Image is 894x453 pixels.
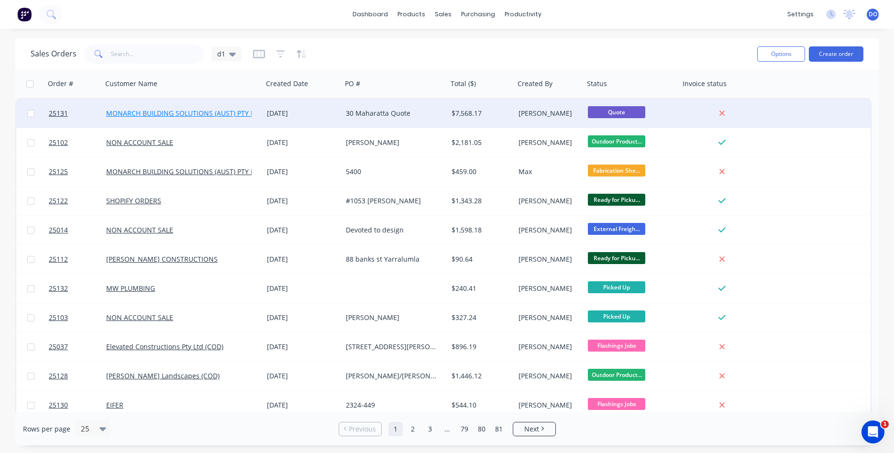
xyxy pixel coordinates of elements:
span: 1 [881,420,889,428]
button: Create order [809,46,863,62]
a: dashboard [348,7,393,22]
a: Elevated Constructions Pty Ltd (COD) [106,342,223,351]
div: $90.64 [452,254,508,264]
a: 25130 [49,391,106,420]
span: Next [524,424,539,434]
div: 2324-449 [346,400,439,410]
span: Outdoor Product... [588,369,645,381]
div: $459.00 [452,167,508,177]
div: sales [430,7,456,22]
div: 88 banks st Yarralumla [346,254,439,264]
a: 25112 [49,245,106,274]
div: $327.24 [452,313,508,322]
span: 25112 [49,254,68,264]
a: MW PLUMBING [106,284,155,293]
a: 25132 [49,274,106,303]
button: Options [757,46,805,62]
span: DO [869,10,877,19]
span: External Freigh... [588,223,645,235]
a: NON ACCOUNT SALE [106,138,173,147]
a: MONARCH BUILDING SOLUTIONS (AUST) PTY LTD [106,167,263,176]
div: [DATE] [267,342,338,352]
a: SHOPIFY ORDERS [106,196,161,205]
span: 25103 [49,313,68,322]
div: [DATE] [267,196,338,206]
span: 25122 [49,196,68,206]
div: Created By [518,79,552,88]
div: [PERSON_NAME] [346,313,439,322]
div: [PERSON_NAME] [519,225,577,235]
input: Search... [111,44,204,64]
span: Ready for Picku... [588,194,645,206]
div: $1,598.18 [452,225,508,235]
span: Fabrication She... [588,165,645,177]
div: Total ($) [451,79,476,88]
span: Picked Up [588,281,645,293]
span: Outdoor Product... [588,135,645,147]
a: [PERSON_NAME] Landscapes (COD) [106,371,220,380]
div: [PERSON_NAME] [519,313,577,322]
div: Status [587,79,607,88]
a: 25037 [49,332,106,361]
div: 30 Maharatta Quote [346,109,439,118]
div: $544.10 [452,400,508,410]
div: Devoted to design [346,225,439,235]
div: [PERSON_NAME]/[PERSON_NAME] [346,371,439,381]
div: $7,568.17 [452,109,508,118]
a: [PERSON_NAME] CONSTRUCTIONS [106,254,218,264]
span: 25102 [49,138,68,147]
div: 5400 [346,167,439,177]
div: [PERSON_NAME] [519,196,577,206]
img: Factory [17,7,32,22]
div: settings [783,7,818,22]
div: $1,446.12 [452,371,508,381]
a: Page 79 [457,422,472,436]
a: MONARCH BUILDING SOLUTIONS (AUST) PTY LTD [106,109,263,118]
div: Invoice status [683,79,727,88]
a: 25103 [49,303,106,332]
div: [STREET_ADDRESS][PERSON_NAME][PERSON_NAME] [346,342,439,352]
div: [PERSON_NAME] [519,342,577,352]
div: [DATE] [267,225,338,235]
span: 25128 [49,371,68,381]
a: Page 3 [423,422,437,436]
span: Rows per page [23,424,70,434]
div: [DATE] [267,284,338,293]
div: [DATE] [267,138,338,147]
a: EIFER [106,400,123,409]
iframe: Intercom live chat [861,420,884,443]
a: 25125 [49,157,106,186]
a: Previous page [339,424,381,434]
div: $896.19 [452,342,508,352]
div: Created Date [266,79,308,88]
a: 25131 [49,99,106,128]
span: Flashings Jobs [588,398,645,410]
a: 25122 [49,187,106,215]
a: Page 1 is your current page [388,422,403,436]
a: 25102 [49,128,106,157]
div: Max [519,167,577,177]
a: NON ACCOUNT SALE [106,313,173,322]
div: [DATE] [267,400,338,410]
div: [DATE] [267,109,338,118]
div: PO # [345,79,360,88]
span: 25014 [49,225,68,235]
div: [PERSON_NAME] [519,284,577,293]
a: Page 80 [475,422,489,436]
span: Picked Up [588,310,645,322]
div: [PERSON_NAME] [519,109,577,118]
span: d1 [217,49,225,59]
span: 25037 [49,342,68,352]
span: Flashings Jobs [588,340,645,352]
span: 25131 [49,109,68,118]
a: Page 2 [406,422,420,436]
span: 25125 [49,167,68,177]
div: #1053 [PERSON_NAME] [346,196,439,206]
div: [DATE] [267,371,338,381]
div: [PERSON_NAME] [519,371,577,381]
span: 25132 [49,284,68,293]
div: $1,343.28 [452,196,508,206]
h1: Sales Orders [31,49,77,58]
div: productivity [500,7,546,22]
div: [PERSON_NAME] [519,138,577,147]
